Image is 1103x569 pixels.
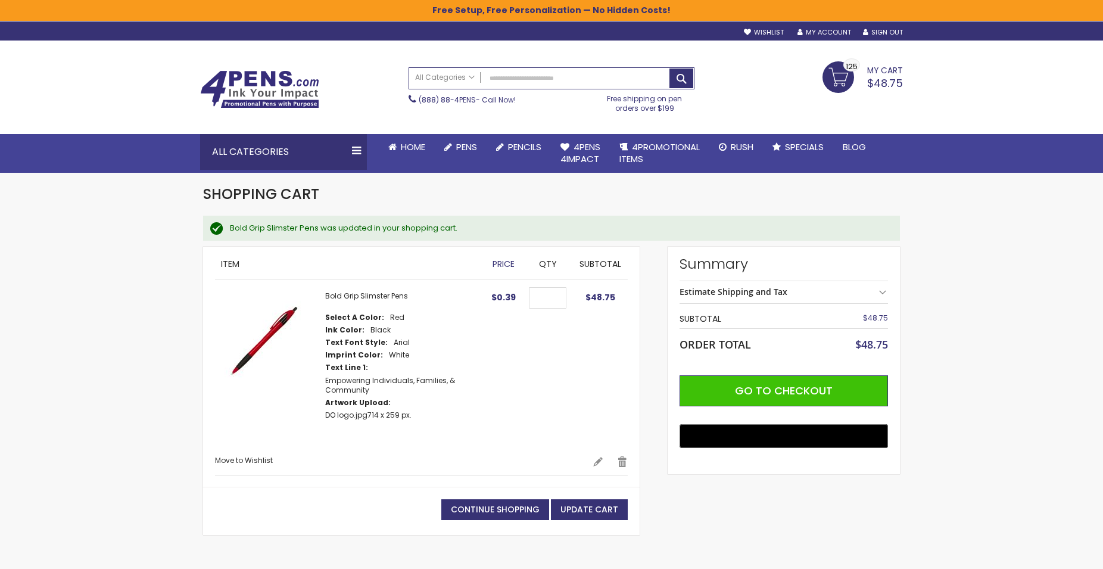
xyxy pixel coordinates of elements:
[863,28,903,37] a: Sign Out
[370,325,391,335] dd: Black
[435,134,487,160] a: Pens
[415,73,475,82] span: All Categories
[409,68,481,88] a: All Categories
[560,503,618,515] span: Update Cart
[325,313,384,322] dt: Select A Color
[325,363,368,372] dt: Text Line 1
[215,455,273,465] a: Move to Wishlist
[560,141,600,165] span: 4Pens 4impact
[785,141,824,153] span: Specials
[508,141,541,153] span: Pencils
[867,76,903,91] span: $48.75
[390,313,404,322] dd: Red
[833,134,875,160] a: Blog
[551,499,628,520] button: Update Cart
[325,338,388,347] dt: Text Font Style
[680,335,751,352] strong: Order Total
[680,375,888,406] button: Go to Checkout
[680,286,787,297] strong: Estimate Shipping and Tax
[579,258,621,270] span: Subtotal
[731,141,753,153] span: Rush
[200,70,319,108] img: 4Pens Custom Pens and Promotional Products
[401,141,425,153] span: Home
[215,291,313,390] img: Bold Gripped Slimster-Red
[595,89,695,113] div: Free shipping on pen orders over $199
[200,134,367,170] div: All Categories
[735,383,833,398] span: Go to Checkout
[325,325,364,335] dt: Ink Color
[379,134,435,160] a: Home
[325,376,480,395] dd: Empowering Individuals, Families, & Community
[539,258,557,270] span: Qty
[487,134,551,160] a: Pencils
[325,350,383,360] dt: Imprint Color
[230,223,888,234] div: Bold Grip Slimster Pens was updated in your shopping cart.
[610,134,709,173] a: 4PROMOTIONALITEMS
[855,337,888,352] span: $48.75
[680,424,888,448] button: Buy with GPay
[491,291,516,303] span: $0.39
[585,291,615,303] span: $48.75
[680,254,888,273] strong: Summary
[325,411,412,420] dd: 714 x 259 px.
[215,291,325,444] a: Bold Gripped Slimster-Red
[325,291,408,301] a: Bold Grip Slimster Pens
[389,350,409,360] dd: White
[846,61,858,72] span: 125
[551,134,610,173] a: 4Pens4impact
[797,28,851,37] a: My Account
[451,503,540,515] span: Continue Shopping
[325,398,391,408] dt: Artwork Upload
[419,95,516,105] span: - Call Now!
[221,258,239,270] span: Item
[863,313,888,323] span: $48.75
[763,134,833,160] a: Specials
[325,410,367,420] a: DO logo.jpg
[394,338,410,347] dd: Arial
[419,95,476,105] a: (888) 88-4PENS
[744,28,784,37] a: Wishlist
[619,141,700,165] span: 4PROMOTIONAL ITEMS
[441,499,549,520] a: Continue Shopping
[822,61,903,91] a: $48.75 125
[203,184,319,204] span: Shopping Cart
[709,134,763,160] a: Rush
[493,258,515,270] span: Price
[456,141,477,153] span: Pens
[843,141,866,153] span: Blog
[680,310,825,328] th: Subtotal
[1005,537,1103,569] iframe: Google Customer Reviews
